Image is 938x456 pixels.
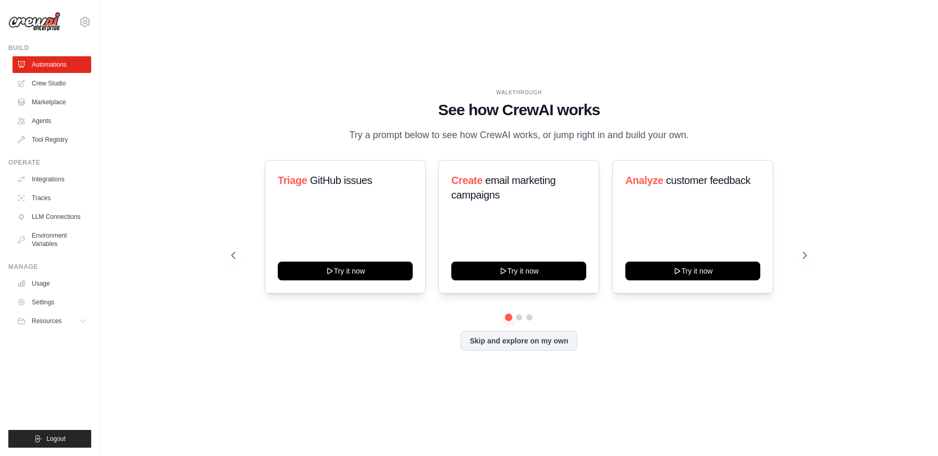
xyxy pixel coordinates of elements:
span: GitHub issues [310,175,372,186]
div: Manage [8,263,91,271]
a: Agents [13,113,91,129]
button: Skip and explore on my own [461,331,577,351]
button: Try it now [625,262,760,280]
span: Logout [46,435,66,443]
span: Analyze [625,175,663,186]
img: Logo [8,12,60,32]
span: Resources [32,317,61,325]
button: Logout [8,430,91,448]
a: Settings [13,294,91,311]
button: Resources [13,313,91,329]
span: Create [451,175,483,186]
div: Build [8,44,91,52]
h1: See how CrewAI works [231,101,807,119]
span: customer feedback [666,175,750,186]
a: Usage [13,275,91,292]
p: Try a prompt below to see how CrewAI works, or jump right in and build your own. [344,128,694,143]
span: email marketing campaigns [451,175,556,201]
a: LLM Connections [13,208,91,225]
a: Environment Variables [13,227,91,252]
span: Triage [278,175,307,186]
button: Try it now [278,262,413,280]
a: Marketplace [13,94,91,110]
a: Tool Registry [13,131,91,148]
a: Automations [13,56,91,73]
a: Integrations [13,171,91,188]
div: Operate [8,158,91,167]
button: Try it now [451,262,586,280]
a: Traces [13,190,91,206]
a: Crew Studio [13,75,91,92]
div: WALKTHROUGH [231,89,807,96]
